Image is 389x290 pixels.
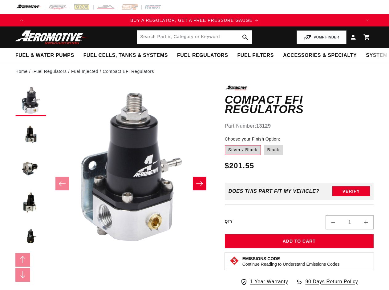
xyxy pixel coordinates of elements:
button: Load image 1 in gallery view [15,85,46,116]
button: Slide right [15,268,30,282]
button: Slide left [55,177,69,190]
button: Load image 2 in gallery view [15,119,46,150]
div: 1 of 4 [28,17,361,24]
legend: Choose your Finish Option: [225,136,281,142]
div: Does This part fit My vehicle? [229,189,319,194]
button: PUMP FINDER [297,30,346,44]
span: $201.55 [225,160,254,171]
button: search button [238,30,252,44]
span: Fuel & Water Pumps [15,52,74,59]
button: Translation missing: en.sections.announcements.next_announcement [361,14,374,26]
button: Add to Cart [225,234,374,248]
div: Announcement [28,17,361,24]
media-gallery: Gallery Viewer [15,85,213,282]
img: Emissions code [229,256,239,266]
summary: Accessories & Specialty [278,48,361,63]
span: BUY A REGULATOR, GET A FREE PRESSURE GAUGE [130,18,253,23]
li: Compact EFI Regulators [103,68,154,75]
summary: Fuel Regulators [172,48,233,63]
a: Home [15,68,28,75]
img: Aeromotive [13,30,90,45]
span: Fuel Regulators [177,52,228,59]
span: Accessories & Specialty [283,52,357,59]
summary: Fuel Cells, Tanks & Systems [79,48,172,63]
button: Load image 5 in gallery view [15,221,46,252]
li: Fuel Injected [71,68,103,75]
span: Fuel Filters [237,52,274,59]
input: Search by Part Number, Category or Keyword [137,30,252,44]
a: 1 Year Warranty [240,278,288,286]
nav: breadcrumbs [15,68,374,75]
summary: Fuel & Water Pumps [11,48,79,63]
button: Verify [332,186,370,196]
p: Continue Reading to Understand Emissions Codes [242,261,340,267]
button: Translation missing: en.sections.announcements.previous_announcement [15,14,28,26]
h1: Compact EFI Regulators [225,95,374,114]
button: Slide left [15,253,30,267]
span: Fuel Cells, Tanks & Systems [83,52,168,59]
button: Load image 3 in gallery view [15,153,46,184]
label: QTY [225,219,233,224]
span: 1 Year Warranty [250,278,288,286]
strong: 13129 [256,123,271,129]
button: Slide right [193,177,206,190]
li: Fuel Regulators [34,68,71,75]
summary: Fuel Filters [233,48,278,63]
label: Silver / Black [225,145,261,155]
button: Emissions CodeContinue Reading to Understand Emissions Codes [242,256,340,267]
div: Part Number: [225,122,374,130]
strong: Emissions Code [242,256,280,261]
button: Load image 4 in gallery view [15,187,46,218]
label: Black [264,145,283,155]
